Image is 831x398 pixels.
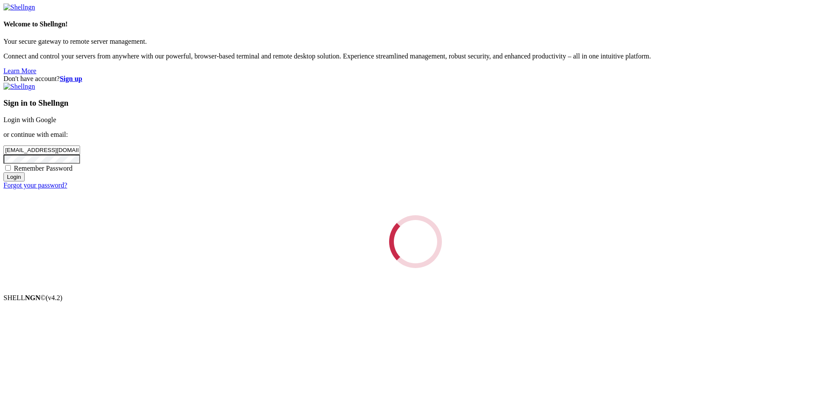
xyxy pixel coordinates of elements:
input: Email address [3,146,80,155]
span: Remember Password [14,165,73,172]
p: Your secure gateway to remote server management. [3,38,828,45]
input: Login [3,172,25,181]
a: Sign up [60,75,82,82]
b: NGN [25,294,41,301]
input: Remember Password [5,165,11,171]
a: Login with Google [3,116,56,123]
div: Don't have account? [3,75,828,83]
img: Shellngn [3,3,35,11]
a: Learn More [3,67,36,74]
div: Loading... [385,211,447,273]
h3: Sign in to Shellngn [3,98,828,108]
a: Forgot your password? [3,181,67,189]
span: 4.2.0 [46,294,63,301]
p: Connect and control your servers from anywhere with our powerful, browser-based terminal and remo... [3,52,828,60]
span: SHELL © [3,294,62,301]
img: Shellngn [3,83,35,91]
h4: Welcome to Shellngn! [3,20,828,28]
p: or continue with email: [3,131,828,139]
